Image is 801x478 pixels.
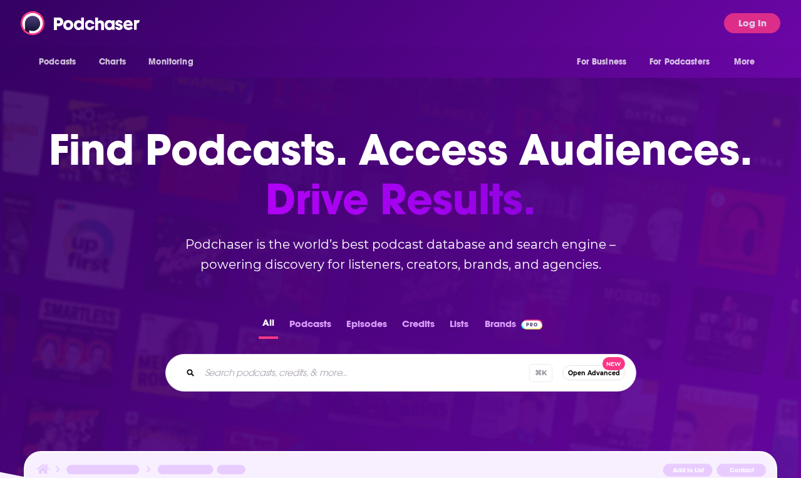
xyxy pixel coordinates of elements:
[725,50,771,74] button: open menu
[91,50,133,74] a: Charts
[529,364,552,382] span: ⌘ K
[259,314,278,339] button: All
[49,175,752,224] span: Drive Results.
[99,53,126,71] span: Charts
[200,363,529,383] input: Search podcasts, credits, & more...
[446,314,472,339] button: Lists
[734,53,755,71] span: More
[398,314,438,339] button: Credits
[724,13,780,33] button: Log In
[148,53,193,71] span: Monitoring
[49,125,752,224] h1: Find Podcasts. Access Audiences.
[30,50,92,74] button: open menu
[150,234,651,274] h2: Podchaser is the world’s best podcast database and search engine – powering discovery for listene...
[343,314,391,339] button: Episodes
[649,53,710,71] span: For Podcasters
[602,357,625,370] span: New
[39,53,76,71] span: Podcasts
[485,314,543,339] a: BrandsPodchaser Pro
[521,320,543,330] img: Podchaser Pro
[21,11,141,35] img: Podchaser - Follow, Share and Rate Podcasts
[165,354,636,392] div: Search podcasts, credits, & more...
[140,50,209,74] button: open menu
[286,314,335,339] button: Podcasts
[568,370,620,377] span: Open Advanced
[577,53,626,71] span: For Business
[562,365,626,380] button: Open AdvancedNew
[641,50,728,74] button: open menu
[568,50,642,74] button: open menu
